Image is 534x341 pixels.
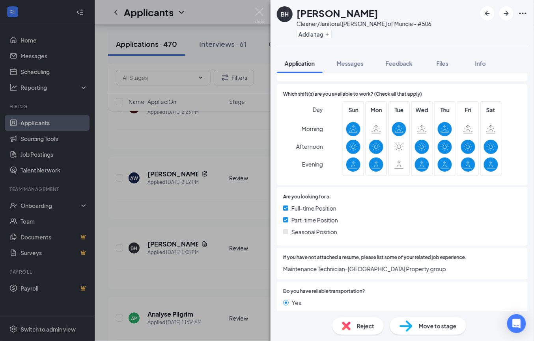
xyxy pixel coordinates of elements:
[302,122,323,136] span: Morning
[297,20,431,28] div: Cleaner/Janitor at [PERSON_NAME] of Muncie - #506
[461,106,475,114] span: Fri
[283,288,365,295] span: Do you have reliable transportation?
[285,60,315,67] span: Application
[281,10,289,18] div: BH
[291,228,337,236] span: Seasonal Position
[369,106,383,114] span: Mon
[392,106,406,114] span: Tue
[346,106,360,114] span: Sun
[297,30,332,38] button: PlusAdd a tag
[484,106,498,114] span: Sat
[499,6,513,20] button: ArrowRight
[475,60,486,67] span: Info
[297,6,378,20] h1: [PERSON_NAME]
[296,139,323,154] span: Afternoon
[415,106,429,114] span: Wed
[483,9,492,18] svg: ArrowLeftNew
[507,314,526,333] div: Open Intercom Messenger
[292,310,299,319] span: No
[357,322,374,330] span: Reject
[419,322,457,330] span: Move to stage
[283,254,467,261] span: If you have not attached a resume, please list some of your related job experience.
[480,6,495,20] button: ArrowLeftNew
[386,60,413,67] span: Feedback
[283,91,422,98] span: Which shift(s) are you available to work? (Check all that apply)
[283,265,521,273] span: Maintenance Technician-[GEOGRAPHIC_DATA] Property group
[313,105,323,114] span: Day
[502,9,511,18] svg: ArrowRight
[291,216,338,224] span: Part-time Position
[438,106,452,114] span: Thu
[291,204,336,213] span: Full-time Position
[292,298,301,307] span: Yes
[437,60,448,67] span: Files
[325,32,330,37] svg: Plus
[518,9,528,18] svg: Ellipses
[283,193,331,201] span: Are you looking for a:
[337,60,364,67] span: Messages
[302,157,323,171] span: Evening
